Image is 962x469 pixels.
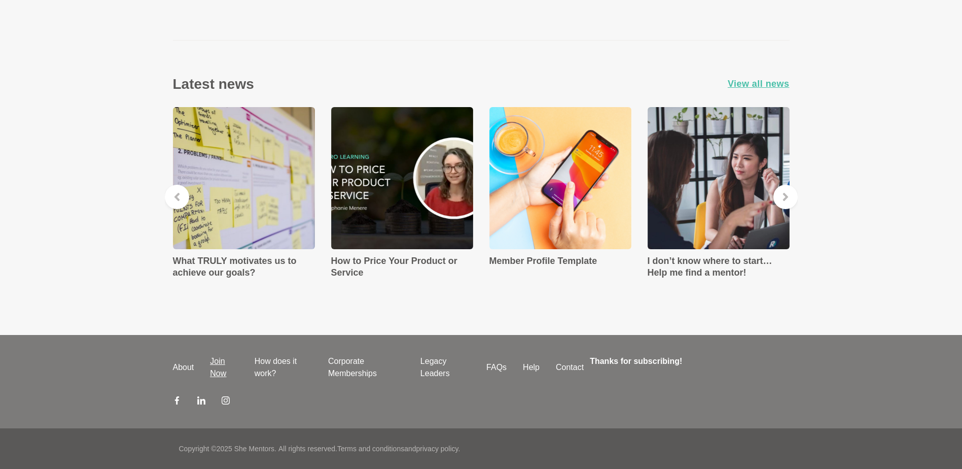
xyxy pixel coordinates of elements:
a: Legacy Leaders [412,355,478,380]
a: Help [515,361,548,374]
h4: What TRULY motivates us to achieve our goals? [173,255,315,278]
h4: How to Price Your Product or Service [331,255,473,278]
img: What TRULY motivates us to achieve our goals? [173,107,315,249]
a: What TRULY motivates us to achieve our goals?What TRULY motivates us to achieve our goals? [173,107,315,278]
a: Contact [548,361,592,374]
h3: Latest news [173,75,254,93]
a: I don’t know where to start… Help me find a mentor!I don’t know where to start… Help me find a me... [648,107,790,278]
p: All rights reserved. and . [278,444,460,454]
h4: Member Profile Template [489,255,631,267]
a: Corporate Memberships [320,355,412,380]
h4: I don’t know where to start… Help me find a mentor! [648,255,790,278]
a: FAQs [478,361,515,374]
a: View all news [728,77,790,91]
a: LinkedIn [197,396,205,408]
img: How to Price Your Product or Service [331,107,473,249]
a: How to Price Your Product or ServiceHow to Price Your Product or Service [331,107,473,278]
img: I don’t know where to start… Help me find a mentor! [648,107,790,249]
a: About [165,361,202,374]
a: privacy policy [416,445,458,453]
a: Member Profile TemplateMember Profile Template [489,107,631,267]
a: How does it work? [246,355,320,380]
a: Terms and conditions [337,445,404,453]
a: Instagram [222,396,230,408]
a: Join Now [202,355,246,380]
p: Copyright © 2025 She Mentors . [179,444,276,454]
img: Member Profile Template [489,107,631,249]
a: Facebook [173,396,181,408]
h4: Thanks for subscribing! [590,355,783,367]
